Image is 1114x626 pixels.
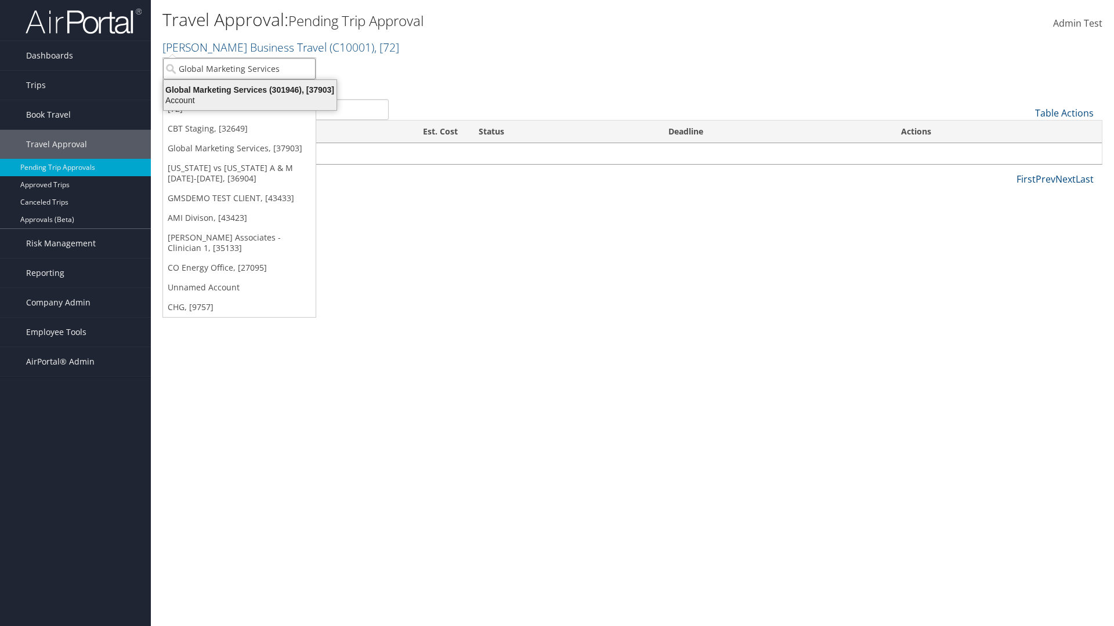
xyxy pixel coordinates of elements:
[163,119,316,139] a: CBT Staging, [32649]
[163,258,316,278] a: CO Energy Office, [27095]
[1035,107,1094,119] a: Table Actions
[163,297,316,317] a: CHG, [9757]
[26,71,46,100] span: Trips
[163,188,316,208] a: GMSDEMO TEST CLIENT, [43433]
[157,85,343,95] div: Global Marketing Services (301946), [37903]
[26,130,87,159] span: Travel Approval
[468,121,658,143] th: Status: activate to sort column ascending
[26,229,96,258] span: Risk Management
[162,39,399,55] a: [PERSON_NAME] Business Travel
[26,318,86,347] span: Employee Tools
[288,11,424,30] small: Pending Trip Approval
[26,41,73,70] span: Dashboards
[330,39,374,55] span: ( C10001 )
[163,158,316,188] a: [US_STATE] vs [US_STATE] A & M [DATE]-[DATE], [36904]
[26,347,95,376] span: AirPortal® Admin
[236,121,468,143] th: Est. Cost: activate to sort column ascending
[163,139,316,158] a: Global Marketing Services, [37903]
[1055,173,1076,185] a: Next
[1017,173,1036,185] a: First
[1053,17,1102,30] span: Admin Test
[163,58,316,79] input: Search Accounts
[1036,173,1055,185] a: Prev
[157,95,343,105] div: Account
[374,39,399,55] span: , [ 72 ]
[26,100,71,129] span: Book Travel
[26,259,64,287] span: Reporting
[163,228,316,258] a: [PERSON_NAME] Associates - Clinician 1, [35133]
[163,278,316,297] a: Unnamed Account
[163,143,1102,164] td: No travel approvals pending
[891,121,1102,143] th: Actions
[162,61,789,76] p: Filter:
[162,8,789,32] h1: Travel Approval:
[163,208,316,228] a: AMI Divison, [43423]
[658,121,890,143] th: Deadline: activate to sort column descending
[1076,173,1094,185] a: Last
[26,288,91,317] span: Company Admin
[1053,6,1102,42] a: Admin Test
[26,8,142,35] img: airportal-logo.png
